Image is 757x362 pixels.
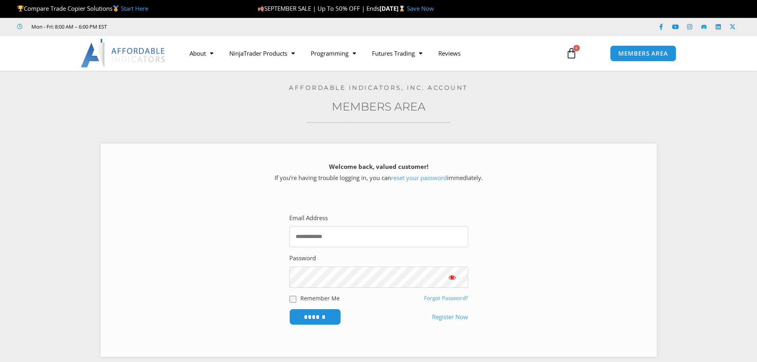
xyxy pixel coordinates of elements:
img: LogoAI | Affordable Indicators – NinjaTrader [81,39,166,68]
span: Compare Trade Copier Solutions [17,4,148,12]
a: Affordable Indicators, Inc. Account [289,84,468,91]
span: 0 [573,45,580,51]
iframe: Customer reviews powered by Trustpilot [118,23,237,31]
a: Forgot Password? [424,294,468,302]
img: ⌛ [399,6,405,12]
a: Register Now [432,312,468,323]
img: 🍂 [258,6,264,12]
a: Save Now [407,4,434,12]
a: Reviews [430,44,469,62]
a: About [182,44,221,62]
span: MEMBERS AREA [618,50,668,56]
a: MEMBERS AREA [610,45,676,62]
span: SEPTEMBER SALE | Up To 50% OFF | Ends [257,4,379,12]
span: Mon - Fri: 8:00 AM – 6:00 PM EST [29,22,107,31]
strong: Welcome back, valued customer! [329,163,428,170]
a: Start Here [121,4,148,12]
a: Members Area [332,100,426,113]
a: reset your password [391,174,447,182]
a: NinjaTrader Products [221,44,303,62]
label: Remember Me [300,294,340,302]
a: Programming [303,44,364,62]
strong: [DATE] [379,4,407,12]
a: 0 [554,42,589,65]
a: Futures Trading [364,44,430,62]
img: 🏆 [17,6,23,12]
label: Password [289,253,316,264]
p: If you’re having trouble logging in, you can immediately. [114,161,643,184]
button: Show password [436,267,468,288]
img: 🥇 [113,6,119,12]
nav: Menu [182,44,557,62]
label: Email Address [289,213,328,224]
